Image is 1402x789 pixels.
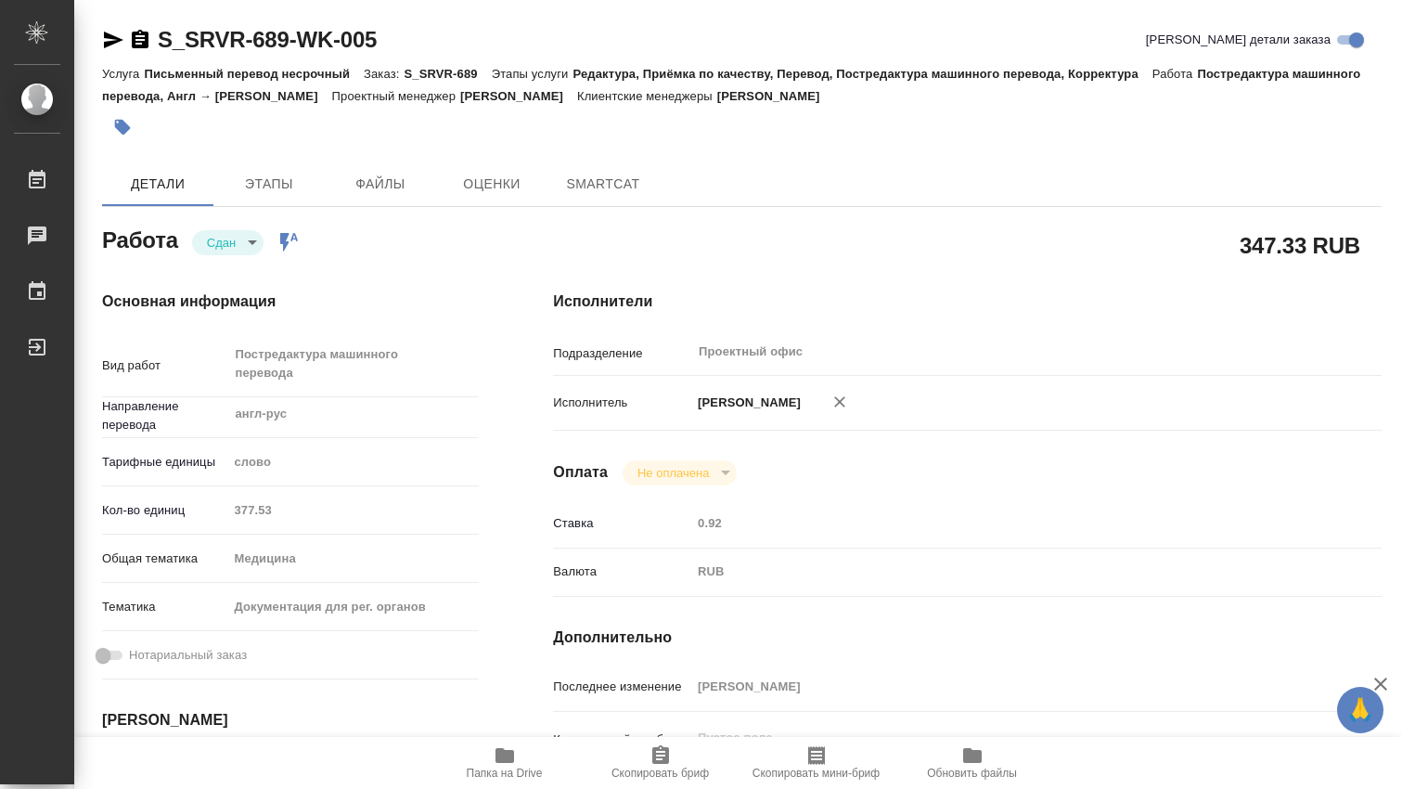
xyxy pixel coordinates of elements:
p: [PERSON_NAME] [460,89,577,103]
span: Скопировать бриф [611,767,709,780]
span: Нотариальный заказ [129,646,247,665]
span: Оценки [447,173,536,196]
p: Тематика [102,598,227,616]
input: Пустое поле [691,673,1312,700]
p: Тарифные единицы [102,453,227,472]
p: Последнее изменение [553,678,691,696]
p: Направление перевода [102,397,227,434]
p: Работа [1152,67,1198,81]
div: Документация для рег. органов [227,591,479,623]
div: Сдан [623,460,737,485]
div: Медицина [227,543,479,575]
p: Этапы услуги [492,67,573,81]
button: Добавить тэг [102,107,143,148]
p: Исполнитель [553,394,691,412]
div: Сдан [192,230,264,255]
h2: Работа [102,222,178,255]
button: Папка на Drive [427,737,583,789]
span: [PERSON_NAME] детали заказа [1146,31,1331,49]
p: Подразделение [553,344,691,363]
span: Обновить файлы [927,767,1017,780]
h4: Основная информация [102,291,479,313]
span: Этапы [225,173,314,196]
p: Редактура, Приёмка по качеству, Перевод, Постредактура машинного перевода, Корректура [572,67,1151,81]
button: Обновить файлы [894,737,1050,789]
button: 🙏 [1337,687,1383,733]
p: [PERSON_NAME] [691,394,801,412]
p: Общая тематика [102,550,227,568]
p: Клиентские менеджеры [577,89,717,103]
p: Вид работ [102,356,227,375]
p: Ставка [553,514,691,533]
p: Письменный перевод несрочный [144,67,364,81]
a: S_SRVR-689-WK-005 [158,27,377,52]
button: Скопировать бриф [583,737,739,789]
p: [PERSON_NAME] [717,89,834,103]
p: Кол-во единиц [102,501,227,520]
h4: Дополнительно [553,627,1382,649]
button: Сдан [201,235,241,251]
input: Пустое поле [691,510,1312,537]
p: Заказ: [364,67,404,81]
button: Скопировать ссылку для ЯМессенджера [102,29,124,51]
p: Услуга [102,67,144,81]
button: Скопировать мини-бриф [739,737,894,789]
p: Комментарий к работе [553,731,691,749]
button: Скопировать ссылку [129,29,151,51]
span: Детали [113,173,202,196]
div: слово [227,446,479,478]
p: Валюта [553,563,691,581]
span: SmartCat [559,173,648,196]
p: Проектный менеджер [332,89,460,103]
button: Удалить исполнителя [819,382,860,422]
span: 🙏 [1344,691,1376,730]
span: Папка на Drive [467,767,543,780]
h4: Оплата [553,461,608,484]
span: Скопировать мини-бриф [752,767,880,780]
h4: [PERSON_NAME] [102,709,479,731]
h4: Исполнители [553,291,1382,313]
input: Пустое поле [227,497,479,524]
button: Не оплачена [632,465,714,481]
span: Файлы [336,173,425,196]
p: S_SRVR-689 [404,67,491,81]
h2: 347.33 RUB [1240,229,1360,261]
div: RUB [691,556,1312,588]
